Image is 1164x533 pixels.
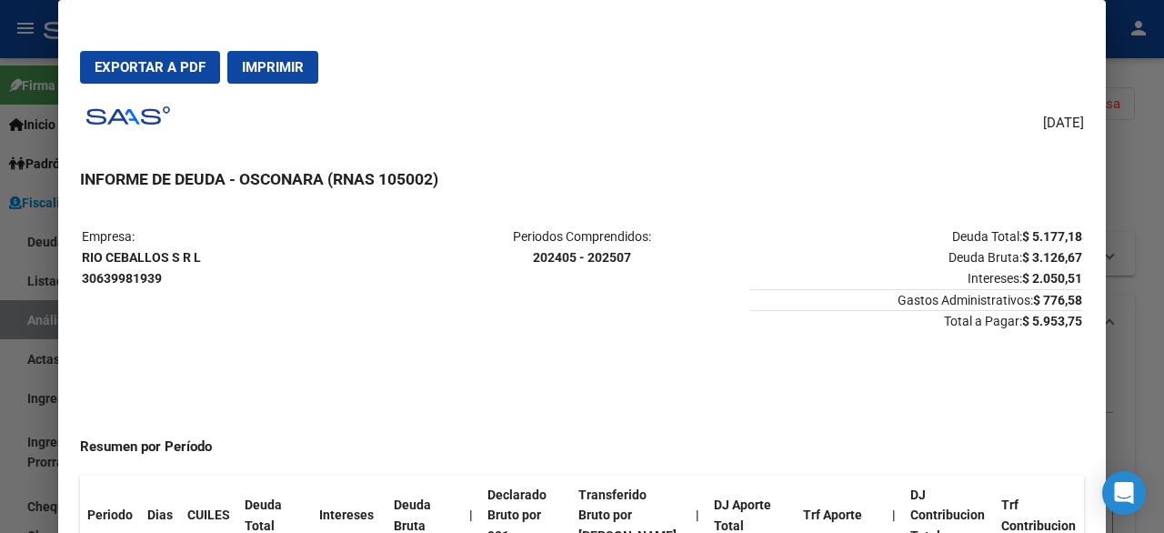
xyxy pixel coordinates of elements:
span: Exportar a PDF [95,59,206,75]
strong: $ 5.953,75 [1022,314,1082,328]
span: Gastos Administrativos: [750,289,1082,307]
strong: $ 5.177,18 [1022,229,1082,244]
p: Empresa: [82,226,414,288]
span: [DATE] [1043,113,1084,134]
button: Exportar a PDF [80,51,220,84]
p: Deuda Total: Deuda Bruta: Intereses: [750,226,1082,288]
strong: RIO CEBALLOS S R L 30639981939 [82,250,201,286]
span: Imprimir [242,59,304,75]
h3: INFORME DE DEUDA - OSCONARA (RNAS 105002) [80,167,1084,191]
span: Total a Pagar: [750,310,1082,328]
p: Periodos Comprendidos: [416,226,748,268]
button: Imprimir [227,51,318,84]
strong: $ 776,58 [1033,293,1082,307]
strong: $ 2.050,51 [1022,271,1082,286]
h4: Resumen por Período [80,437,1084,458]
div: Open Intercom Messenger [1102,471,1146,515]
strong: $ 3.126,67 [1022,250,1082,265]
strong: 202405 - 202507 [533,250,631,265]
